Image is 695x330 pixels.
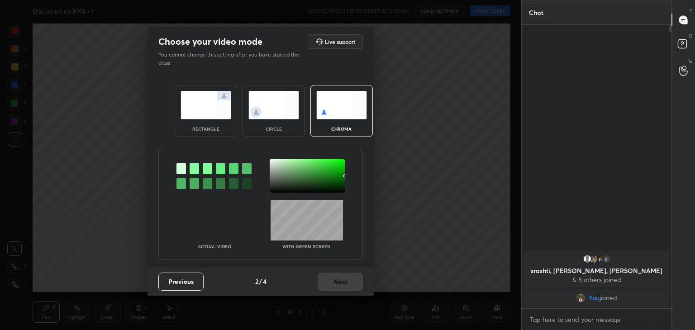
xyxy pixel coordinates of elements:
[324,127,360,131] div: chroma
[188,127,224,131] div: rectangle
[282,244,331,249] p: With green screen
[689,33,692,39] p: D
[316,91,367,119] img: chromaScreenIcon.c19ab0a0.svg
[583,255,592,264] img: default.png
[589,255,598,264] img: d9cd2b34a0cf4155b6dde66b8ce31dad.jpg
[522,0,551,24] p: Chat
[690,7,692,14] p: T
[158,36,262,47] h2: Choose your video mode
[198,244,231,249] p: Actual Video
[259,277,262,286] h4: /
[325,39,355,44] h5: Live support
[602,255,611,264] div: 8
[158,51,305,67] p: You cannot change this setting after you have started the class
[522,249,671,309] div: grid
[248,91,299,119] img: circleScreenIcon.acc0effb.svg
[576,293,585,302] img: d32a3653a59a4f6dbabcf5fd46e7bda8.jpg
[158,273,204,291] button: Previous
[589,294,600,302] span: You
[255,277,258,286] h4: 2
[689,58,692,65] p: G
[263,277,267,286] h4: 4
[600,294,617,302] span: joined
[529,267,664,274] p: srashti, [PERSON_NAME], [PERSON_NAME]
[181,91,231,119] img: normalScreenIcon.ae25ed63.svg
[256,127,292,131] div: circle
[595,255,605,264] img: 5f25f5fbecec4d7aa168b0679658450f.jpg
[529,276,664,283] p: & 8 others joined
